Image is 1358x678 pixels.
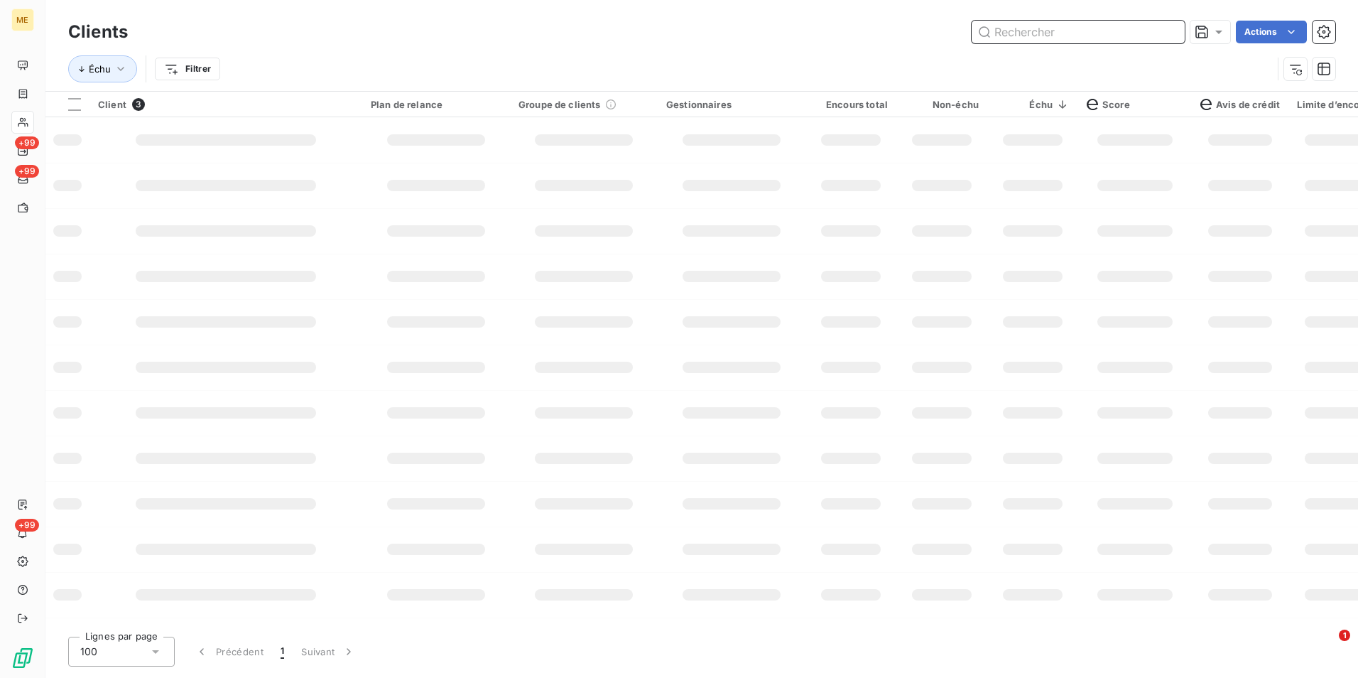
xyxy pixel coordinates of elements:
[814,99,888,110] div: Encours total
[1310,630,1344,664] iframe: Intercom live chat
[155,58,220,80] button: Filtrer
[1236,21,1307,43] button: Actions
[1339,630,1350,641] span: 1
[666,99,797,110] div: Gestionnaires
[972,21,1185,43] input: Rechercher
[281,645,284,659] span: 1
[15,136,39,149] span: +99
[15,165,39,178] span: +99
[68,55,137,82] button: Échu
[518,99,601,110] span: Groupe de clients
[293,637,364,667] button: Suivant
[905,99,979,110] div: Non-échu
[98,99,126,110] span: Client
[371,99,501,110] div: Plan de relance
[1200,99,1280,110] span: Avis de crédit
[11,9,34,31] div: ME
[272,637,293,667] button: 1
[1087,99,1130,110] span: Score
[996,99,1070,110] div: Échu
[15,519,39,532] span: +99
[80,645,97,659] span: 100
[186,637,272,667] button: Précédent
[11,647,34,669] img: Logo LeanPay
[89,63,111,75] span: Échu
[132,98,145,111] span: 3
[68,19,128,45] h3: Clients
